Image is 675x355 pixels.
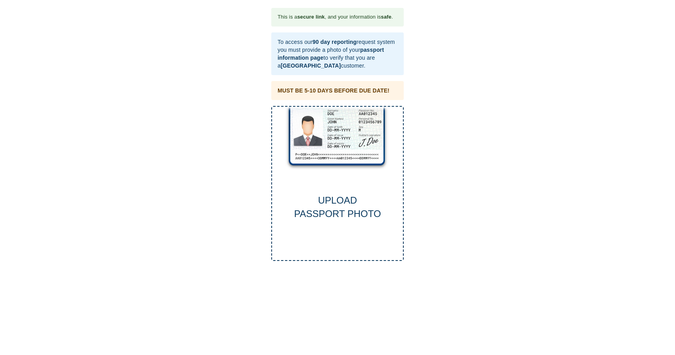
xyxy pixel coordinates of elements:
div: This is a , and your information is . [278,10,393,24]
b: 90 day reporting [312,39,356,45]
b: [GEOGRAPHIC_DATA] [281,62,341,69]
div: UPLOAD PASSPORT PHOTO [272,194,403,221]
b: secure link [297,14,325,20]
b: passport information page [278,47,384,61]
div: To access our request system you must provide a photo of your to verify that you are a customer. [278,35,397,73]
b: safe [381,14,391,20]
div: MUST BE 5-10 DAYS BEFORE DUE DATE! [278,87,389,94]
